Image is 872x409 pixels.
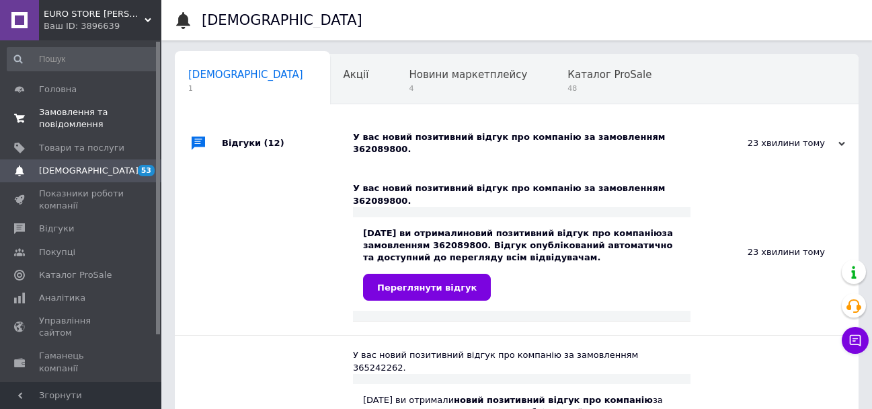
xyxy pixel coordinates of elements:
[39,350,124,374] span: Гаманець компанії
[202,12,362,28] h1: [DEMOGRAPHIC_DATA]
[44,8,145,20] span: EURO STORE GILLETTE ORIGINAL
[222,118,353,169] div: Відгуки
[377,283,477,293] span: Переглянути відгук
[353,182,690,207] div: У вас новий позитивний відгук про компанію за замовленням 362089800.
[690,169,859,335] div: 23 хвилини тому
[188,69,303,81] span: [DEMOGRAPHIC_DATA]
[264,138,284,148] span: (12)
[39,315,124,339] span: Управління сайтом
[353,131,711,155] div: У вас новий позитивний відгук про компанію за замовленням 362089800.
[39,83,77,96] span: Головна
[353,349,690,373] div: У вас новий позитивний відгук про компанію за замовленням 365242262.
[188,83,303,94] span: 1
[39,246,75,258] span: Покупці
[463,228,662,238] b: новий позитивний відгук про компанію
[842,327,869,354] button: Чат з покупцем
[711,137,845,149] div: 23 хвилини тому
[363,227,680,301] div: [DATE] ви отримали за замовленням 362089800. Відгук опублікований автоматично та доступний до пер...
[39,269,112,281] span: Каталог ProSale
[567,69,651,81] span: Каталог ProSale
[344,69,369,81] span: Акції
[138,165,155,176] span: 53
[409,83,527,94] span: 4
[39,188,124,212] span: Показники роботи компанії
[7,47,159,71] input: Пошук
[39,292,85,304] span: Аналітика
[39,142,124,154] span: Товари та послуги
[39,106,124,131] span: Замовлення та повідомлення
[44,20,161,32] div: Ваш ID: 3896639
[39,223,74,235] span: Відгуки
[454,395,653,405] b: новий позитивний відгук про компанію
[39,165,138,177] span: [DEMOGRAPHIC_DATA]
[567,83,651,94] span: 48
[363,274,491,301] a: Переглянути відгук
[409,69,527,81] span: Новини маркетплейсу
